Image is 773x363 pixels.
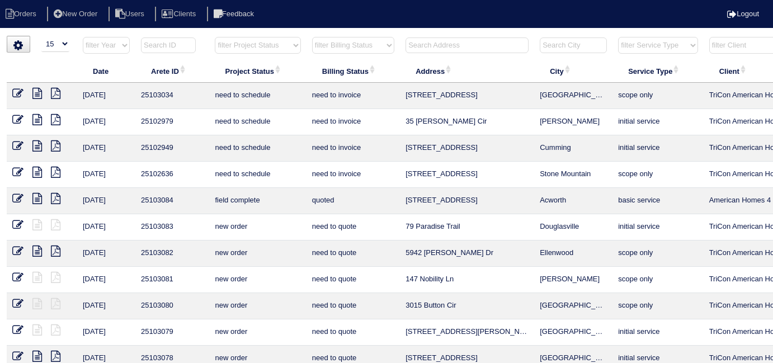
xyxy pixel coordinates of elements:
td: 25103083 [135,214,209,241]
td: new order [209,293,306,319]
td: [DATE] [77,188,135,214]
td: 147 Nobility Ln [400,267,534,293]
td: scope only [612,162,703,188]
td: 25103079 [135,319,209,346]
td: 25103084 [135,188,209,214]
td: [STREET_ADDRESS] [400,135,534,162]
td: 79 Paradise Trail [400,214,534,241]
td: 25103082 [135,241,209,267]
td: [DATE] [77,267,135,293]
td: initial service [612,135,703,162]
a: Logout [727,10,759,18]
th: Arete ID: activate to sort column ascending [135,59,209,83]
td: [DATE] [77,135,135,162]
td: need to invoice [307,83,400,109]
td: need to invoice [307,162,400,188]
td: Stone Mountain [534,162,612,188]
input: Search Address [406,37,529,53]
td: 25102636 [135,162,209,188]
td: need to schedule [209,109,306,135]
td: [GEOGRAPHIC_DATA] [534,319,612,346]
td: scope only [612,83,703,109]
td: [DATE] [77,109,135,135]
td: [DATE] [77,162,135,188]
td: [DATE] [77,241,135,267]
li: New Order [47,7,106,22]
td: need to quote [307,293,400,319]
td: quoted [307,188,400,214]
td: scope only [612,241,703,267]
td: new order [209,214,306,241]
td: [PERSON_NAME] [534,109,612,135]
td: need to quote [307,241,400,267]
td: need to quote [307,319,400,346]
td: 35 [PERSON_NAME] Cir [400,109,534,135]
li: Users [109,7,153,22]
td: initial service [612,109,703,135]
td: new order [209,241,306,267]
th: City: activate to sort column ascending [534,59,612,83]
td: [DATE] [77,319,135,346]
td: [DATE] [77,214,135,241]
td: field complete [209,188,306,214]
th: Service Type: activate to sort column ascending [612,59,703,83]
td: 25102979 [135,109,209,135]
td: 5942 [PERSON_NAME] Dr [400,241,534,267]
td: need to quote [307,267,400,293]
th: Billing Status: activate to sort column ascending [307,59,400,83]
td: Ellenwood [534,241,612,267]
td: need to schedule [209,162,306,188]
td: [STREET_ADDRESS] [400,188,534,214]
td: 3015 Button Cir [400,293,534,319]
li: Feedback [207,7,263,22]
td: initial service [612,214,703,241]
td: new order [209,267,306,293]
td: [DATE] [77,83,135,109]
td: [DATE] [77,293,135,319]
td: 25103080 [135,293,209,319]
td: [GEOGRAPHIC_DATA] [534,83,612,109]
a: Clients [155,10,205,18]
td: Douglasville [534,214,612,241]
td: Acworth [534,188,612,214]
td: [STREET_ADDRESS] [400,83,534,109]
td: new order [209,319,306,346]
td: need to invoice [307,135,400,162]
td: Cumming [534,135,612,162]
a: Users [109,10,153,18]
th: Project Status: activate to sort column ascending [209,59,306,83]
td: 25103081 [135,267,209,293]
td: scope only [612,267,703,293]
td: [STREET_ADDRESS][PERSON_NAME] [400,319,534,346]
input: Search City [540,37,607,53]
td: [GEOGRAPHIC_DATA] [534,293,612,319]
td: need to quote [307,214,400,241]
th: Address: activate to sort column ascending [400,59,534,83]
td: 25103034 [135,83,209,109]
td: need to schedule [209,83,306,109]
td: 25102949 [135,135,209,162]
td: initial service [612,319,703,346]
input: Search ID [141,37,196,53]
li: Clients [155,7,205,22]
a: New Order [47,10,106,18]
th: Date [77,59,135,83]
td: need to invoice [307,109,400,135]
td: need to schedule [209,135,306,162]
td: scope only [612,293,703,319]
td: [PERSON_NAME] [534,267,612,293]
td: basic service [612,188,703,214]
td: [STREET_ADDRESS] [400,162,534,188]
